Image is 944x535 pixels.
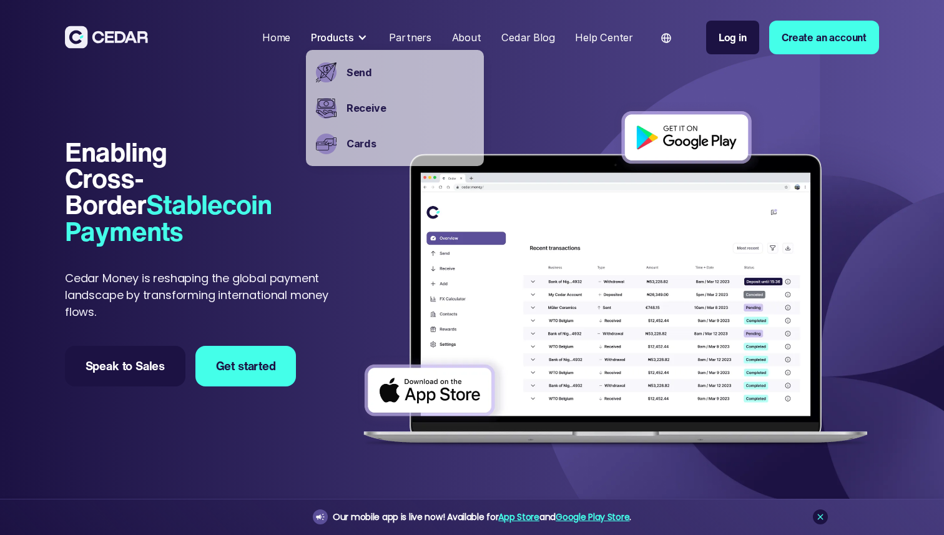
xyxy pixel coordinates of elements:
img: world icon [661,33,671,43]
div: Help Center [575,30,633,45]
a: Receive [347,101,474,115]
a: Send [347,65,474,80]
p: Cedar Money is reshaping the global payment landscape by transforming international money flows. [65,270,352,320]
a: Create an account [769,21,879,54]
div: Partners [389,30,431,45]
div: About [452,30,481,45]
a: Get started [195,346,296,386]
a: Home [257,24,296,51]
a: Cedar Blog [496,24,560,51]
div: Our mobile app is live now! Available for and . [333,509,631,525]
a: About [446,24,486,51]
div: Products [311,30,354,45]
a: App Store [498,511,539,523]
span: Stablecoin Payments [65,185,272,250]
div: Cedar Blog [501,30,554,45]
div: Home [262,30,290,45]
div: Log in [719,30,747,45]
a: Partners [384,24,436,51]
div: Products [306,24,374,50]
a: Speak to Sales [65,346,185,386]
a: Google Play Store [556,511,629,523]
h1: Enabling Cross-Border [65,139,237,245]
a: Cards [347,136,474,151]
nav: Products [306,50,484,166]
img: announcement [315,512,325,522]
a: Log in [706,21,759,54]
a: Help Center [570,24,638,51]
